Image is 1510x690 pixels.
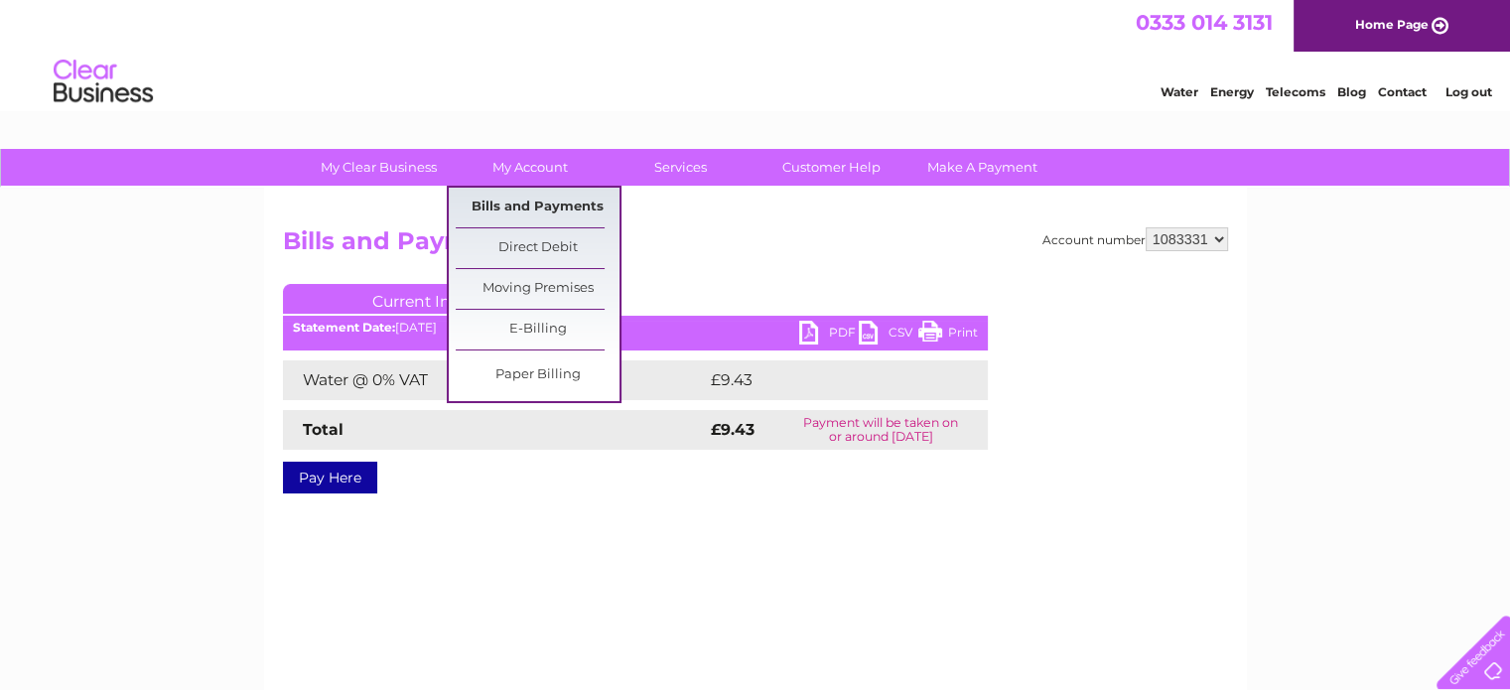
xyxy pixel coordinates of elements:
[456,188,619,227] a: Bills and Payments
[283,321,988,335] div: [DATE]
[1266,84,1325,99] a: Telecoms
[448,149,612,186] a: My Account
[1378,84,1427,99] a: Contact
[774,410,987,450] td: Payment will be taken on or around [DATE]
[283,227,1228,265] h2: Bills and Payments
[1136,10,1273,35] a: 0333 014 3131
[283,284,581,314] a: Current Invoice
[706,360,942,400] td: £9.43
[900,149,1064,186] a: Make A Payment
[283,462,377,493] a: Pay Here
[750,149,913,186] a: Customer Help
[283,360,706,400] td: Water @ 0% VAT
[287,11,1225,96] div: Clear Business is a trading name of Verastar Limited (registered in [GEOGRAPHIC_DATA] No. 3667643...
[456,355,619,395] a: Paper Billing
[456,269,619,309] a: Moving Premises
[1042,227,1228,251] div: Account number
[293,320,395,335] b: Statement Date:
[1161,84,1198,99] a: Water
[711,420,755,439] strong: £9.43
[456,228,619,268] a: Direct Debit
[1444,84,1491,99] a: Log out
[859,321,918,349] a: CSV
[1210,84,1254,99] a: Energy
[456,310,619,349] a: E-Billing
[1337,84,1366,99] a: Blog
[599,149,762,186] a: Services
[297,149,461,186] a: My Clear Business
[799,321,859,349] a: PDF
[53,52,154,112] img: logo.png
[918,321,978,349] a: Print
[303,420,343,439] strong: Total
